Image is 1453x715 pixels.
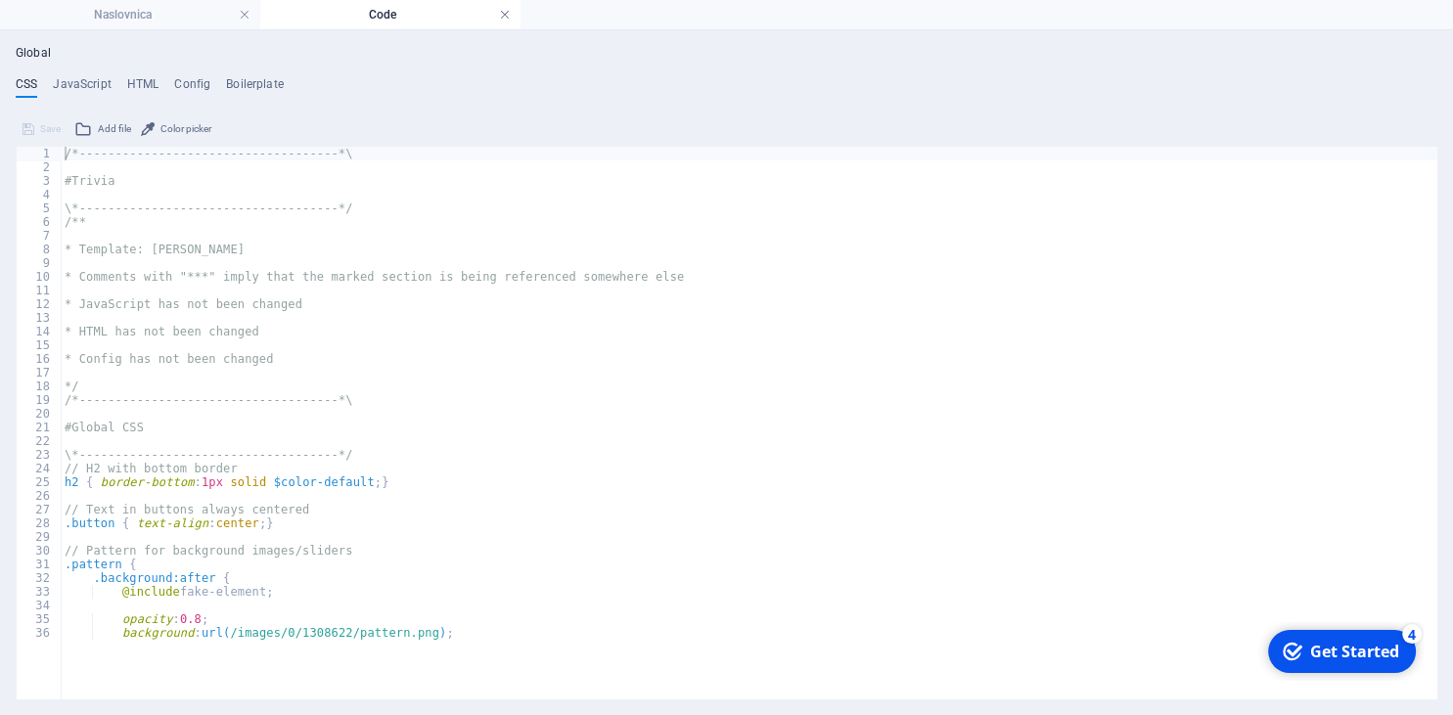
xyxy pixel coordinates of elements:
[17,626,63,640] div: 36
[17,366,63,380] div: 17
[17,325,63,338] div: 14
[160,117,211,141] span: Color picker
[17,503,63,516] div: 27
[53,77,111,99] h4: JavaScript
[17,612,63,626] div: 35
[17,311,63,325] div: 13
[17,352,63,366] div: 16
[16,46,51,62] h4: Global
[17,558,63,571] div: 31
[138,117,214,141] button: Color picker
[98,117,131,141] span: Add file
[17,188,63,201] div: 4
[17,297,63,311] div: 12
[71,117,134,141] button: Add file
[17,448,63,462] div: 23
[17,516,63,530] div: 28
[17,421,63,434] div: 21
[17,434,63,448] div: 22
[17,393,63,407] div: 19
[16,77,37,99] h4: CSS
[17,544,63,558] div: 30
[17,462,63,475] div: 24
[17,256,63,270] div: 9
[17,530,63,544] div: 29
[17,243,63,256] div: 8
[17,585,63,599] div: 33
[17,489,63,503] div: 26
[17,475,63,489] div: 25
[17,201,63,215] div: 5
[17,338,63,352] div: 15
[17,215,63,229] div: 6
[17,380,63,393] div: 18
[17,284,63,297] div: 11
[17,599,63,612] div: 34
[174,77,210,99] h4: Config
[226,77,284,99] h4: Boilerplate
[17,571,63,585] div: 32
[11,8,159,51] div: Get Started 4 items remaining, 20% complete
[17,160,63,174] div: 2
[260,4,521,25] h4: Code
[53,19,142,40] div: Get Started
[17,229,63,243] div: 7
[17,407,63,421] div: 20
[17,147,63,160] div: 1
[17,270,63,284] div: 10
[127,77,159,99] h4: HTML
[145,2,164,22] div: 4
[17,174,63,188] div: 3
